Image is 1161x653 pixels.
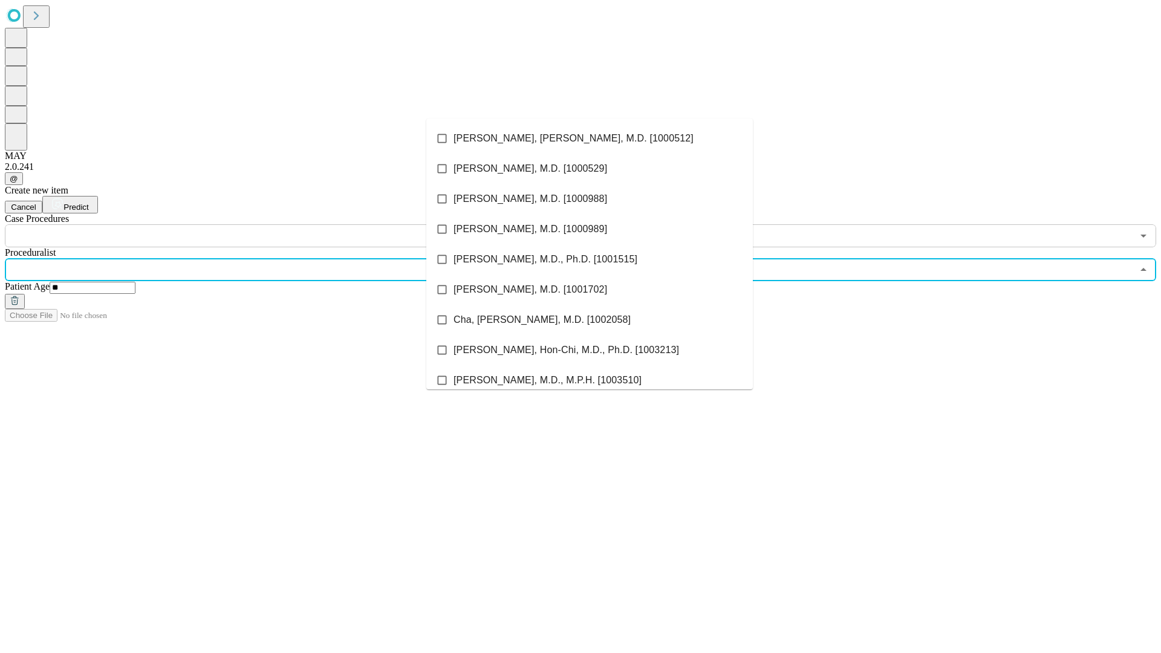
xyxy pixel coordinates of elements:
[454,222,607,236] span: [PERSON_NAME], M.D. [1000989]
[454,192,607,206] span: [PERSON_NAME], M.D. [1000988]
[1135,227,1152,244] button: Open
[5,213,69,224] span: Scheduled Procedure
[63,203,88,212] span: Predict
[5,151,1156,161] div: MAY
[454,343,679,357] span: [PERSON_NAME], Hon-Chi, M.D., Ph.D. [1003213]
[42,196,98,213] button: Predict
[454,282,607,297] span: [PERSON_NAME], M.D. [1001702]
[454,131,694,146] span: [PERSON_NAME], [PERSON_NAME], M.D. [1000512]
[454,313,631,327] span: Cha, [PERSON_NAME], M.D. [1002058]
[5,247,56,258] span: Proceduralist
[11,203,36,212] span: Cancel
[5,161,1156,172] div: 2.0.241
[454,161,607,176] span: [PERSON_NAME], M.D. [1000529]
[10,174,18,183] span: @
[1135,261,1152,278] button: Close
[5,185,68,195] span: Create new item
[5,172,23,185] button: @
[5,201,42,213] button: Cancel
[5,281,50,291] span: Patient Age
[454,252,637,267] span: [PERSON_NAME], M.D., Ph.D. [1001515]
[454,373,642,388] span: [PERSON_NAME], M.D., M.P.H. [1003510]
